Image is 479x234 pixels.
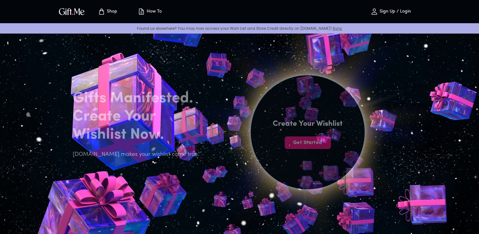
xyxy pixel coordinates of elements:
img: GiftMe Logo [58,7,86,16]
a: Sync [333,26,342,31]
button: Store page [90,2,125,22]
h2: Create Your [73,108,203,126]
button: GiftMe Logo [57,8,87,15]
h2: Wishlist Now. [73,126,203,144]
span: Get Started [284,139,331,146]
p: How To [145,9,162,14]
button: Sign Up / Login [359,2,422,22]
button: How To [132,2,167,22]
button: Get Started [284,136,331,149]
p: Sign Up / Login [378,9,411,14]
h2: Gifts Manifested. [73,89,203,108]
p: Found us elsewhere? You may now access your Wish List and Store Credit directly on [DOMAIN_NAME]! [5,26,474,31]
p: Shop [105,9,117,14]
h6: [DOMAIN_NAME] makes your wishlist come true. [73,150,203,159]
h4: Create Your Wishlist [273,119,343,129]
img: how-to.svg [138,8,145,15]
